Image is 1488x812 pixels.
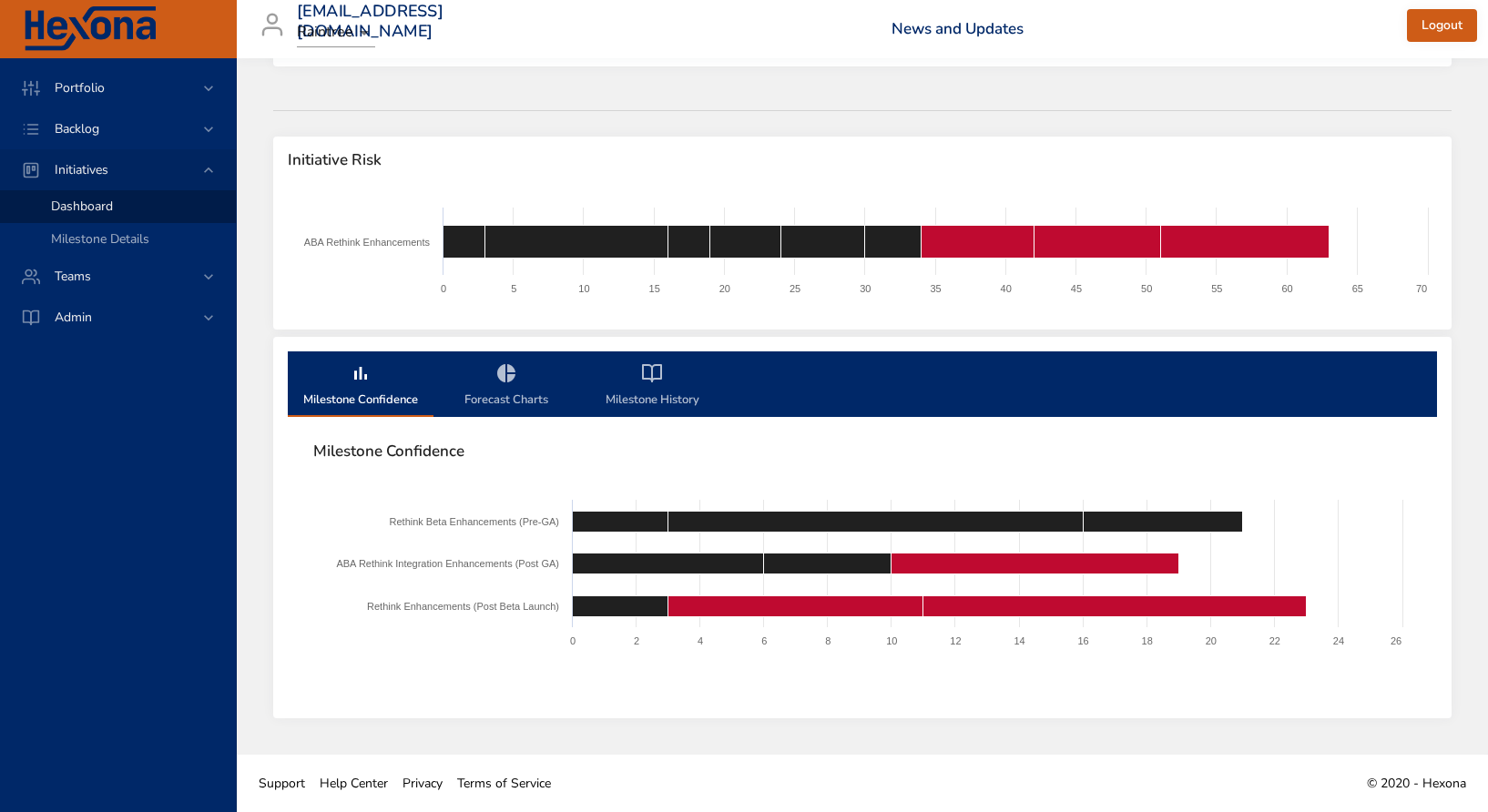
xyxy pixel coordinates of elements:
text: 14 [1014,635,1024,646]
text: 10 [886,635,897,646]
text: 20 [719,283,730,294]
text: 2 [634,635,639,646]
text: 24 [1333,635,1344,646]
text: Rethink Enhancements (Post Beta Launch) [367,601,559,612]
text: 26 [1391,635,1401,646]
text: 30 [860,283,871,294]
text: 0 [570,635,576,646]
text: 55 [1211,283,1222,294]
span: Milestone Confidence [299,362,423,411]
span: Initiative Risk [288,151,1437,169]
a: News and Updates [892,18,1024,39]
span: Backlog [40,120,114,137]
text: 22 [1269,635,1280,646]
span: Terms of Service [457,775,551,792]
text: 4 [698,635,703,646]
span: Dashboard [51,198,113,215]
text: 12 [950,635,961,646]
img: Hexona [22,6,158,52]
span: Help Center [320,775,388,792]
div: milestone-tabs [288,351,1437,417]
button: Logout [1407,9,1477,43]
text: 70 [1416,283,1427,294]
span: Admin [40,309,107,326]
text: 60 [1281,283,1292,294]
text: 18 [1142,635,1153,646]
text: 8 [825,635,831,646]
span: Logout [1422,15,1463,37]
text: 50 [1141,283,1152,294]
a: Support [251,763,312,804]
span: Portfolio [40,79,119,96]
a: Help Center [312,763,395,804]
span: Milestone Confidence [313,442,1412,461]
text: 10 [578,283,589,294]
text: 5 [511,283,516,294]
span: Forecast Charts [444,362,568,411]
a: Terms of Service [450,763,558,804]
text: 40 [1001,283,1012,294]
text: 20 [1206,635,1217,646]
text: 15 [649,283,660,294]
text: ABA Rethink Enhancements [304,237,431,248]
a: Privacy [395,763,450,804]
span: © 2020 - Hexona [1367,775,1466,792]
text: 25 [790,283,800,294]
text: 6 [761,635,767,646]
text: 65 [1352,283,1363,294]
text: 45 [1071,283,1082,294]
span: Privacy [403,775,443,792]
span: Milestone History [590,362,714,411]
text: Rethink Beta Enhancements (Pre-GA) [390,516,559,527]
text: ABA Rethink Integration Enhancements (Post GA) [336,558,559,569]
text: 16 [1077,635,1088,646]
span: Support [259,775,305,792]
span: Milestone Details [51,230,149,248]
span: Initiatives [40,161,123,178]
text: 35 [930,283,941,294]
span: Teams [40,268,106,285]
div: Raintree [297,18,375,47]
h3: [EMAIL_ADDRESS][DOMAIN_NAME] [297,2,443,41]
text: 0 [441,283,446,294]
